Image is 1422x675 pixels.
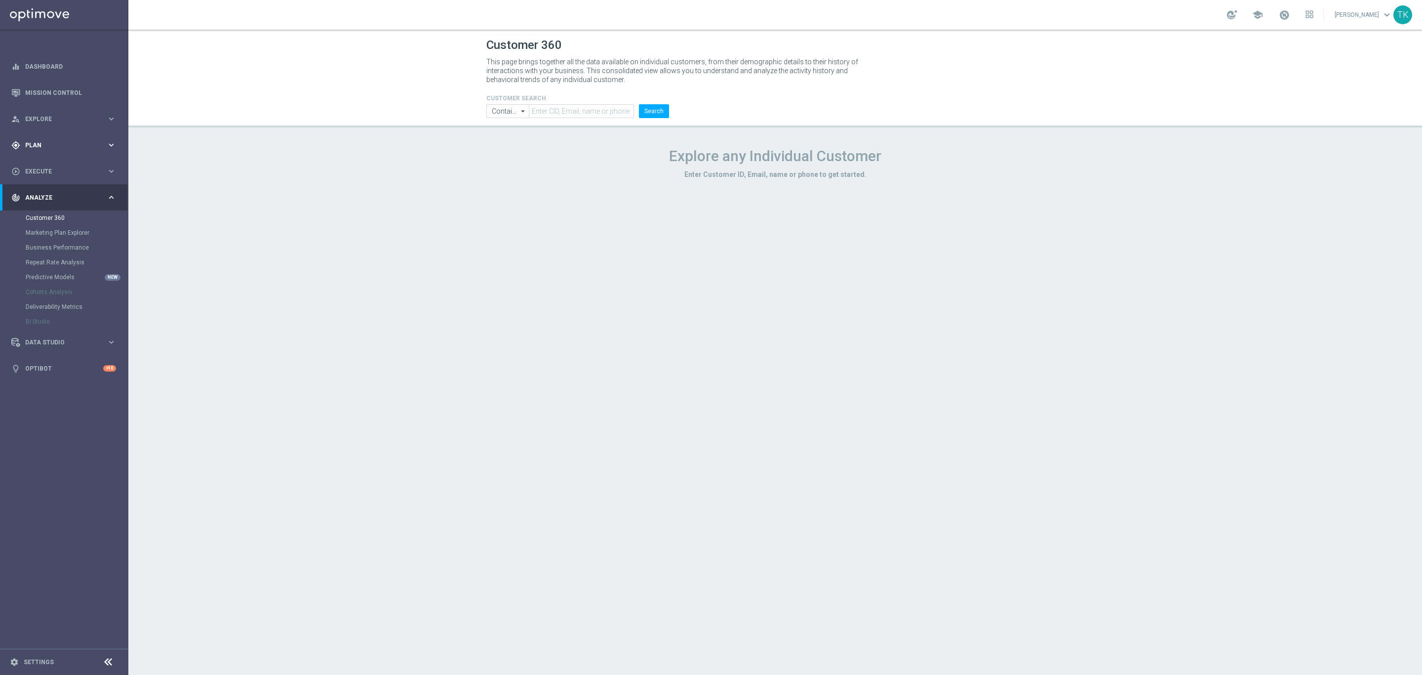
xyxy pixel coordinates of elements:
h3: Enter Customer ID, Email, name or phone to get started. [486,170,1064,179]
div: Cohorts Analysis [26,285,127,299]
button: play_circle_outline Execute keyboard_arrow_right [11,168,117,175]
i: track_changes [11,193,20,202]
div: Explore [11,115,107,124]
i: keyboard_arrow_right [107,193,116,202]
button: gps_fixed Plan keyboard_arrow_right [11,141,117,149]
button: equalizer Dashboard [11,63,117,71]
a: [PERSON_NAME]keyboard_arrow_down [1334,7,1393,22]
a: Settings [24,659,54,665]
a: Deliverability Metrics [26,303,103,311]
i: equalizer [11,62,20,71]
a: Marketing Plan Explorer [26,229,103,237]
span: Execute [25,169,107,174]
span: Analyze [25,195,107,201]
button: person_search Explore keyboard_arrow_right [11,115,117,123]
i: gps_fixed [11,141,20,150]
span: keyboard_arrow_down [1382,9,1392,20]
i: settings [10,658,19,667]
a: Optibot [25,355,103,381]
h4: CUSTOMER SEARCH [486,95,669,102]
div: NEW [105,274,120,281]
div: Plan [11,141,107,150]
input: Contains [486,104,529,118]
a: Mission Control [25,80,116,106]
span: Data Studio [25,339,107,345]
a: Dashboard [25,53,116,80]
div: Repeat Rate Analysis [26,255,127,270]
button: Data Studio keyboard_arrow_right [11,338,117,346]
h1: Customer 360 [486,38,1064,52]
i: keyboard_arrow_right [107,140,116,150]
div: Business Performance [26,240,127,255]
a: Customer 360 [26,214,103,222]
button: Search [639,104,669,118]
div: Deliverability Metrics [26,299,127,314]
i: keyboard_arrow_right [107,167,116,176]
i: keyboard_arrow_right [107,337,116,347]
button: lightbulb Optibot +10 [11,365,117,373]
div: TK [1393,5,1412,24]
div: Analyze [11,193,107,202]
h1: Explore any Individual Customer [486,147,1064,165]
span: Explore [25,116,107,122]
div: Dashboard [11,53,116,80]
i: person_search [11,115,20,124]
div: Marketing Plan Explorer [26,225,127,240]
i: keyboard_arrow_right [107,114,116,124]
p: This page brings together all the data available on individual customers, from their demographic ... [486,57,867,84]
a: Predictive Models [26,273,103,281]
div: Execute [11,167,107,176]
span: school [1252,9,1263,20]
a: Repeat Rate Analysis [26,258,103,266]
span: Plan [25,142,107,148]
div: Optibot [11,355,116,381]
button: Mission Control [11,89,117,97]
a: Business Performance [26,244,103,252]
div: Data Studio [11,338,107,347]
i: play_circle_outline [11,167,20,176]
div: +10 [103,365,116,372]
div: BI Studio [26,314,127,329]
div: Customer 360 [26,211,127,225]
div: Mission Control [11,80,116,106]
input: Enter CID, Email, name or phone [529,104,634,118]
button: track_changes Analyze keyboard_arrow_right [11,194,117,202]
i: lightbulb [11,364,20,373]
i: arrow_drop_down [518,105,528,118]
div: Predictive Models [26,270,127,285]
